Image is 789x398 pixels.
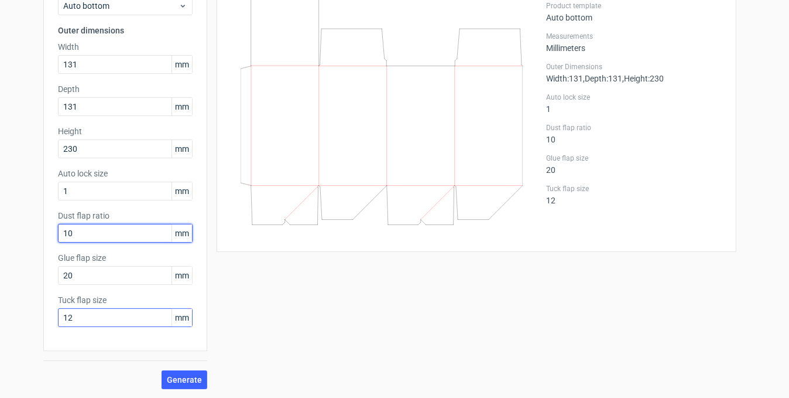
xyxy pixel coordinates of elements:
[546,93,722,102] label: Auto lock size
[171,267,192,284] span: mm
[58,125,193,137] label: Height
[58,83,193,95] label: Depth
[546,1,722,11] label: Product template
[58,41,193,53] label: Width
[622,74,664,83] span: , Height : 230
[58,294,193,306] label: Tuck flap size
[171,56,192,73] span: mm
[546,184,722,193] label: Tuck flap size
[167,376,202,384] span: Generate
[546,32,722,53] div: Millimeters
[171,309,192,326] span: mm
[546,184,722,205] div: 12
[171,98,192,115] span: mm
[171,224,192,242] span: mm
[546,154,722,163] label: Glue flap size
[58,210,193,222] label: Dust flap ratio
[58,168,193,179] label: Auto lock size
[546,32,722,41] label: Measurements
[546,62,722,72] label: Outer Dimensions
[162,370,207,389] button: Generate
[58,25,193,36] h3: Outer dimensions
[583,74,622,83] span: , Depth : 131
[546,1,722,22] div: Auto bottom
[546,123,722,132] label: Dust flap ratio
[546,74,583,83] span: Width : 131
[58,252,193,264] label: Glue flap size
[546,123,722,144] div: 10
[546,93,722,114] div: 1
[546,154,722,175] div: 20
[171,182,192,200] span: mm
[171,140,192,158] span: mm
